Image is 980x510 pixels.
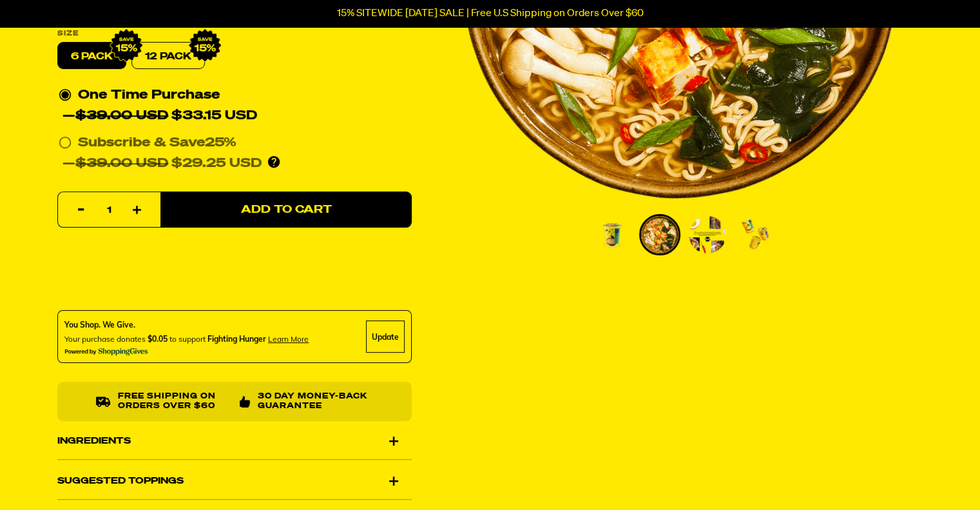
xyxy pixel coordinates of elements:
[639,214,680,255] li: Go to slide 2
[240,204,331,215] span: Add to Cart
[205,137,236,150] span: 25%
[66,193,153,229] input: quantity
[62,106,257,126] div: — $33.15 USD
[188,29,222,63] img: IMG_9632.png
[160,192,412,228] button: Add to Cart
[6,451,136,504] iframe: Marketing Popup
[57,463,412,499] div: Suggested Toppings
[735,214,776,255] li: Go to slide 4
[148,335,168,344] span: $0.05
[64,320,309,331] div: You Shop. We Give.
[207,335,266,344] span: Fighting Hunger
[64,335,146,344] span: Your purchase donates
[641,216,678,253] img: Spicy Red Miso Cup Ramen
[258,393,373,411] p: 30 Day Money-Back Guarantee
[75,157,168,170] del: $39.00 USD
[59,85,410,126] div: One Time Purchase
[689,216,726,253] img: Spicy Red Miso Cup Ramen
[110,29,143,63] img: IMG_9632.png
[75,110,168,123] del: $39.00 USD
[366,321,405,353] div: Update Cause Button
[57,43,126,70] label: 6 pack
[64,348,148,357] img: Powered By ShoppingGives
[736,216,774,253] img: Spicy Red Miso Cup Ramen
[687,214,728,255] li: Go to slide 3
[117,393,229,411] p: Free shipping on orders over $60
[337,8,644,19] p: 15% SITEWIDE [DATE] SALE | Free U.S Shipping on Orders Over $60
[57,30,412,37] label: Size
[62,153,262,174] div: — $29.25 USD
[591,214,633,255] li: Go to slide 1
[57,423,412,459] div: Ingredients
[464,214,897,255] div: PDP main carousel thumbnails
[78,133,236,153] div: Subscribe & Save
[268,335,309,344] span: Learn more about donating
[169,335,206,344] span: to support
[131,43,205,70] a: 12 Pack
[593,216,631,253] img: Spicy Red Miso Cup Ramen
